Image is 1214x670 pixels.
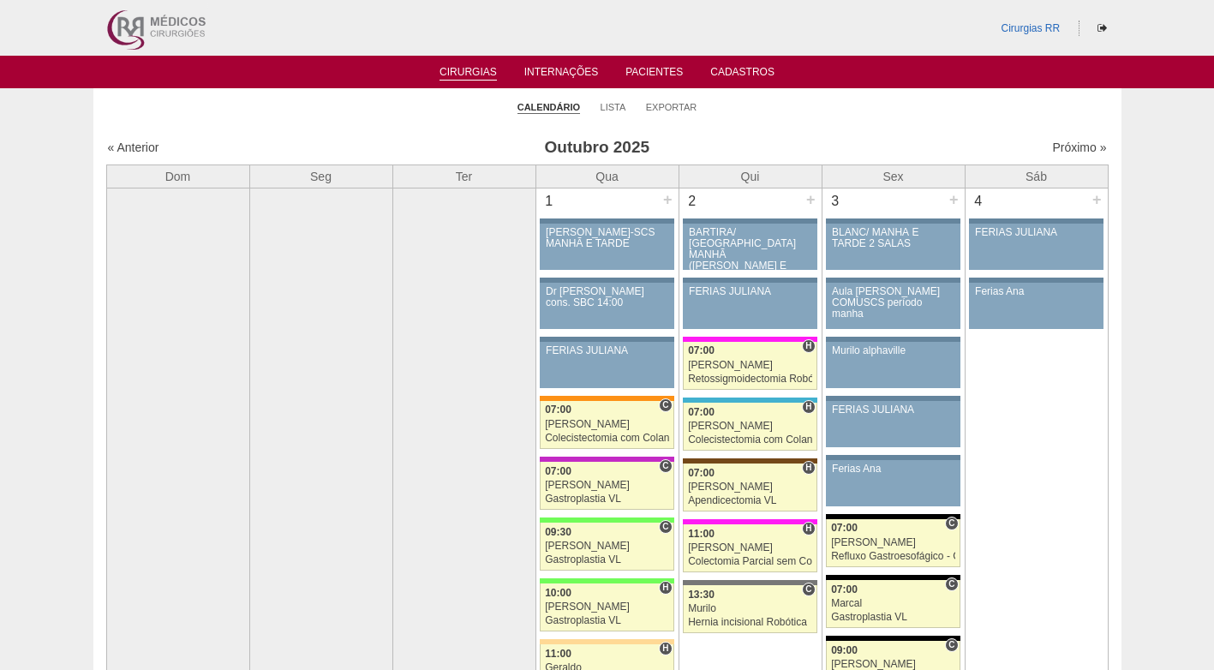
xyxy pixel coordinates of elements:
[832,404,954,416] div: FERIAS JULIANA
[688,495,812,506] div: Apendicectomia VL
[540,224,673,270] a: [PERSON_NAME]-SCS MANHÃ E TARDE
[546,286,668,308] div: Dr [PERSON_NAME] cons. SBC 14:00
[545,526,571,538] span: 09:30
[802,583,815,596] span: Consultório
[826,218,960,224] div: Key: Aviso
[826,636,960,641] div: Key: Blanc
[826,575,960,580] div: Key: Blanc
[108,141,159,154] a: « Anterior
[545,465,571,477] span: 07:00
[545,615,669,626] div: Gastroplastia VL
[826,401,960,447] a: FERIAS JULIANA
[804,188,818,211] div: +
[683,278,816,283] div: Key: Aviso
[832,227,954,249] div: BLANC/ MANHÃ E TARDE 2 SALAS
[540,342,673,388] a: FERIAS JULIANA
[969,283,1103,329] a: Ferias Ana
[392,165,535,188] th: Ter
[688,434,812,446] div: Colecistectomia com Colangiografia VL
[826,283,960,329] a: Aula [PERSON_NAME] COMUSCS período manha
[831,537,955,548] div: [PERSON_NAME]
[540,583,673,631] a: H 10:00 [PERSON_NAME] Gastroplastia VL
[540,396,673,401] div: Key: São Luiz - SCS
[679,188,706,214] div: 2
[831,522,858,534] span: 07:00
[965,165,1108,188] th: Sáb
[540,457,673,462] div: Key: Maria Braido
[975,227,1097,238] div: FERIAS JULIANA
[831,583,858,595] span: 07:00
[545,433,669,444] div: Colecistectomia com Colangiografia VL
[545,648,571,660] span: 11:00
[545,554,669,565] div: Gastroplastia VL
[688,482,812,493] div: [PERSON_NAME]
[347,135,846,160] h3: Outubro 2025
[826,342,960,388] a: Murilo alphaville
[661,188,675,211] div: +
[969,224,1103,270] a: FERIAS JULIANA
[831,644,858,656] span: 09:00
[646,101,697,113] a: Exportar
[689,286,811,297] div: FERIAS JULIANA
[822,188,849,214] div: 3
[540,278,673,283] div: Key: Aviso
[679,165,822,188] th: Qui
[540,639,673,644] div: Key: Bartira
[710,66,774,83] a: Cadastros
[1001,22,1060,34] a: Cirurgias RR
[945,577,958,591] span: Consultório
[831,551,955,562] div: Refluxo Gastroesofágico - Cirurgia VL
[545,494,669,505] div: Gastroplastia VL
[683,458,816,464] div: Key: Santa Joana
[545,404,571,416] span: 07:00
[683,585,816,633] a: C 13:30 Murilo Hernia incisional Robótica
[535,165,679,188] th: Qua
[683,342,816,390] a: H 07:00 [PERSON_NAME] Retossigmoidectomia Robótica
[683,519,816,524] div: Key: Pro Matre
[802,400,815,414] span: Hospital
[683,524,816,572] a: H 11:00 [PERSON_NAME] Colectomia Parcial sem Colostomia VL
[1052,141,1106,154] a: Próximo »
[688,344,715,356] span: 07:00
[688,556,812,567] div: Colectomia Parcial sem Colostomia VL
[683,218,816,224] div: Key: Aviso
[545,587,571,599] span: 10:00
[440,66,497,81] a: Cirurgias
[688,406,715,418] span: 07:00
[966,188,992,214] div: 4
[831,659,955,670] div: [PERSON_NAME]
[546,227,668,249] div: [PERSON_NAME]-SCS MANHÃ E TARDE
[945,517,958,530] span: Consultório
[683,580,816,585] div: Key: Santa Catarina
[832,286,954,320] div: Aula [PERSON_NAME] COMUSCS período manha
[826,455,960,460] div: Key: Aviso
[826,580,960,628] a: C 07:00 Marcal Gastroplastia VL
[545,541,669,552] div: [PERSON_NAME]
[546,345,668,356] div: FERIAS JULIANA
[540,578,673,583] div: Key: Brasil
[826,278,960,283] div: Key: Aviso
[688,360,812,371] div: [PERSON_NAME]
[683,283,816,329] a: FERIAS JULIANA
[540,337,673,342] div: Key: Aviso
[524,66,599,83] a: Internações
[540,218,673,224] div: Key: Aviso
[683,224,816,270] a: BARTIRA/ [GEOGRAPHIC_DATA] MANHÃ ([PERSON_NAME] E ANA)/ SANTA JOANA -TARDE
[826,337,960,342] div: Key: Aviso
[659,459,672,473] span: Consultório
[545,419,669,430] div: [PERSON_NAME]
[947,188,961,211] div: +
[1090,188,1104,211] div: +
[826,460,960,506] a: Ferias Ana
[688,374,812,385] div: Retossigmoidectomia Robótica
[601,101,626,113] a: Lista
[1097,23,1107,33] i: Sair
[540,283,673,329] a: Dr [PERSON_NAME] cons. SBC 14:00
[540,401,673,449] a: C 07:00 [PERSON_NAME] Colecistectomia com Colangiografia VL
[659,581,672,595] span: Hospital
[802,522,815,535] span: Hospital
[688,421,812,432] div: [PERSON_NAME]
[832,345,954,356] div: Murilo alphaville
[832,464,954,475] div: Ferias Ana
[683,398,816,403] div: Key: Neomater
